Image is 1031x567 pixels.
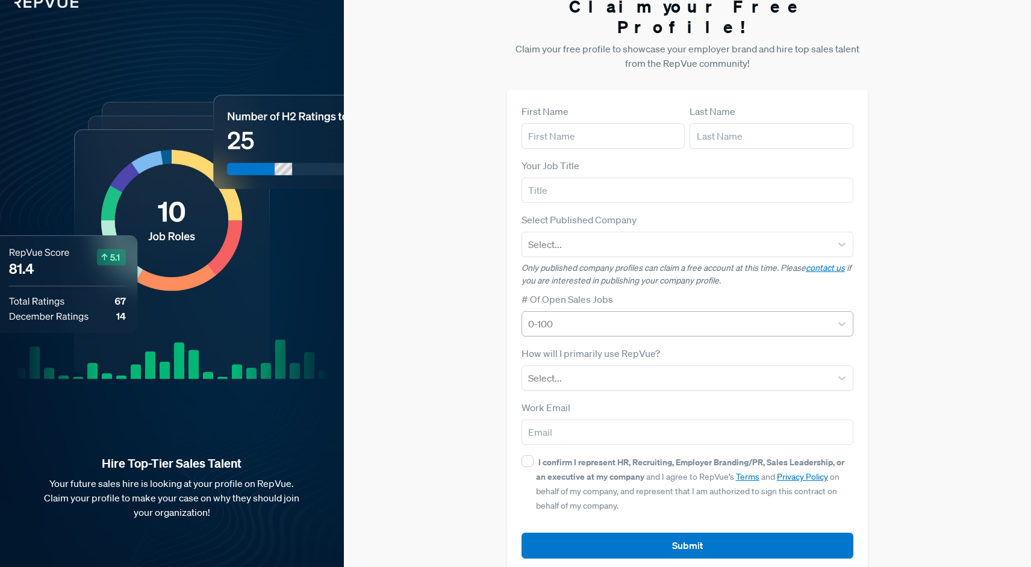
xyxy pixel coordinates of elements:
[690,123,853,149] input: Last Name
[522,104,568,119] label: First Name
[806,262,845,273] a: contact us
[777,471,828,482] a: Privacy Policy
[522,400,570,415] label: Work Email
[522,123,685,149] input: First Name
[522,346,660,361] label: How will I primarily use RepVue?
[522,292,613,306] label: # Of Open Sales Jobs
[522,420,853,445] input: Email
[536,457,844,511] span: and I agree to RepVue’s and on behalf of my company, and represent that I am authorized to sign t...
[522,178,853,203] input: Title
[536,456,844,482] strong: I confirm I represent HR, Recruiting, Employer Branding/PR, Sales Leadership, or an executive at ...
[522,158,579,173] label: Your Job Title
[19,476,325,519] p: Your future sales hire is looking at your profile on RepVue. Claim your profile to make your case...
[690,104,735,119] label: Last Name
[522,533,853,559] button: Submit
[522,212,637,227] label: Select Published Company
[736,471,759,482] a: Terms
[522,262,853,287] p: Only published company profiles can claim a free account at this time. Please if you are interest...
[507,42,868,70] p: Claim your free profile to showcase your employer brand and hire top sales talent from the RepVue...
[19,456,325,471] strong: Hire Top-Tier Sales Talent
